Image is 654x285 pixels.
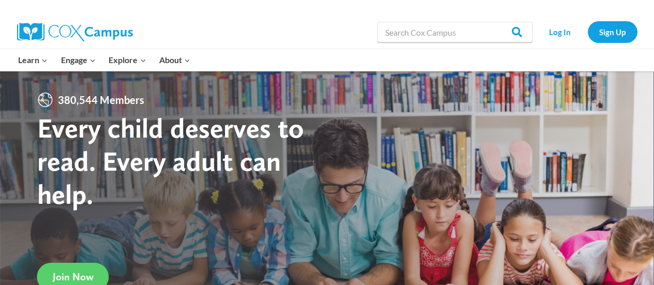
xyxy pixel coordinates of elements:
[12,49,197,71] nav: Primary Navigation
[588,21,637,42] a: Sign Up
[109,53,146,67] span: Explore
[538,21,637,42] nav: Secondary Navigation
[538,21,583,42] a: Log In
[377,22,533,42] input: Search Cox Campus
[54,92,148,108] span: 380,544 Members
[37,111,304,210] strong: Every child deserves to read. Every adult can help.
[61,53,96,67] span: Engage
[17,23,133,41] img: Cox Campus
[53,271,94,283] span: Join Now
[159,53,190,67] span: About
[18,53,48,67] span: Learn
